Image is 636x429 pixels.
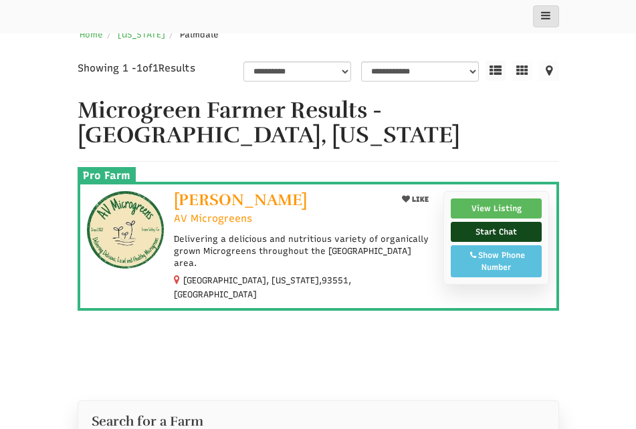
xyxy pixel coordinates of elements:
[180,29,219,39] span: Palmdale
[80,29,103,39] a: Home
[78,61,238,76] div: Showing 1 - of Results
[92,414,545,429] h2: Search for a Farm
[152,62,158,74] span: 1
[174,275,351,299] small: [GEOGRAPHIC_DATA], [US_STATE], ,
[322,275,348,287] span: 93551
[174,233,434,270] p: Delivering a delicious and nutritious variety of organically grown Microgreens throughout the [GE...
[361,61,479,82] select: sortbox-1
[458,249,534,273] div: Show Phone Number
[78,98,559,148] h1: Microgreen Farmer Results - [GEOGRAPHIC_DATA], [US_STATE]
[136,62,142,74] span: 1
[87,191,164,268] img: Shannon Cunliffe
[174,289,257,301] span: [GEOGRAPHIC_DATA]
[533,5,559,27] button: main_menu
[174,190,307,210] span: [PERSON_NAME]
[451,198,542,219] a: View Listing
[410,195,429,204] span: LIKE
[397,191,433,208] button: LIKE
[174,191,387,226] a: [PERSON_NAME] AV Microgreens
[243,61,351,82] select: overall_rating_filter-1
[174,212,252,226] span: AV Microgreens
[451,222,542,242] a: Start Chat
[118,29,165,39] a: [US_STATE]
